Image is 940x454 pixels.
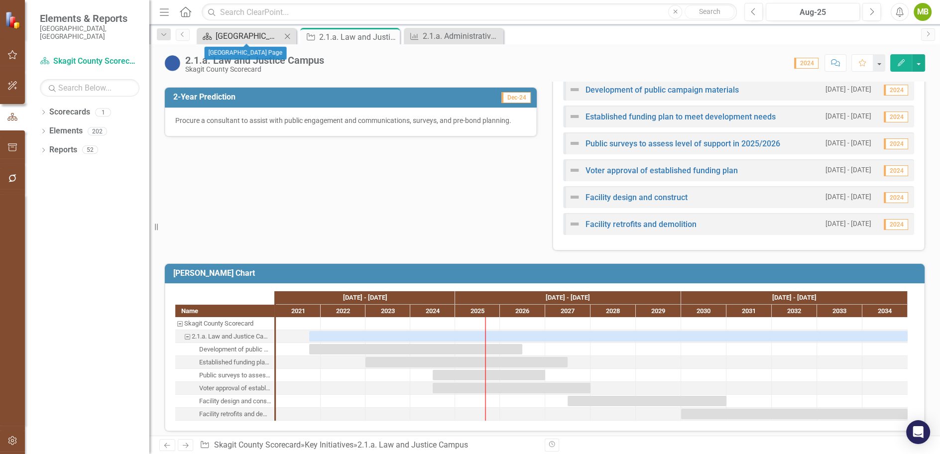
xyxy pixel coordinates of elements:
[433,383,590,393] div: Task: Start date: 2024-07-01 End date: 2027-12-31
[681,291,908,304] div: 2030 - 2034
[276,305,321,318] div: 2021
[309,331,908,341] div: Task: Start date: 2021-10-01 End date: 2034-12-31
[199,395,271,408] div: Facility design and construct
[568,396,726,406] div: Task: Start date: 2027-07-01 End date: 2030-12-31
[884,192,908,203] span: 2024
[40,56,139,67] a: Skagit County Scorecard
[199,30,281,42] a: [GEOGRAPHIC_DATA] Page
[586,166,738,175] a: Voter approval of established funding plan
[772,305,817,318] div: 2032
[276,291,455,304] div: 2021 - 2024
[185,55,324,66] div: 2.1.a. Law and Justice Campus
[40,79,139,97] input: Search Below...
[199,343,271,356] div: Development of public campaign materials
[569,111,581,122] img: Not Defined
[49,125,83,137] a: Elements
[164,55,180,71] img: No Information
[681,409,908,419] div: Task: Start date: 2030-01-01 End date: 2034-12-31
[175,305,274,317] div: Name
[681,305,726,318] div: 2030
[321,305,365,318] div: 2022
[184,317,253,330] div: Skagit County Scorecard
[586,139,780,148] a: Public surveys to assess level of support in 2025/2026
[175,369,274,382] div: Task: Start date: 2024-07-01 End date: 2026-12-31
[205,47,287,60] div: [GEOGRAPHIC_DATA] Page
[817,305,862,318] div: 2033
[88,127,107,135] div: 202
[199,369,271,382] div: Public surveys to assess level of support in 2025/2026
[40,24,139,41] small: [GEOGRAPHIC_DATA], [GEOGRAPHIC_DATA]
[199,408,271,421] div: Facility retrofits and demolition
[586,112,776,121] a: Established funding plan to meet development needs
[884,138,908,149] span: 2024
[825,165,871,175] small: [DATE] - [DATE]
[319,31,397,43] div: 2.1.a. Law and Justice Campus
[569,137,581,149] img: Not Defined
[455,305,500,318] div: 2025
[95,108,111,116] div: 1
[406,30,501,42] a: 2.1.a. Administrative office space
[357,440,468,450] div: 2.1.a. Law and Justice Campus
[175,356,274,369] div: Established funding plan to meet development needs
[636,305,681,318] div: 2029
[175,356,274,369] div: Task: Start date: 2023-01-01 End date: 2027-06-30
[175,330,274,343] div: 2.1.a. Law and Justice Campus
[501,92,531,103] span: Dec-24
[586,193,688,202] a: Facility design and construct
[726,305,772,318] div: 2031
[175,330,274,343] div: Task: Start date: 2021-10-01 End date: 2034-12-31
[175,382,274,395] div: Task: Start date: 2024-07-01 End date: 2027-12-31
[699,7,720,15] span: Search
[884,112,908,122] span: 2024
[545,305,590,318] div: 2027
[914,3,932,21] button: MB
[175,369,274,382] div: Public surveys to assess level of support in 2025/2026
[173,269,920,278] h3: [PERSON_NAME] Chart
[884,85,908,96] span: 2024
[423,30,501,42] div: 2.1.a. Administrative office space
[365,305,410,318] div: 2023
[569,191,581,203] img: Not Defined
[202,3,737,21] input: Search ClearPoint...
[4,10,23,29] img: ClearPoint Strategy
[569,84,581,96] img: Not Defined
[365,357,568,367] div: Task: Start date: 2023-01-01 End date: 2027-06-30
[455,291,681,304] div: 2025 - 2029
[500,305,545,318] div: 2026
[906,420,930,444] div: Open Intercom Messenger
[216,30,281,42] div: [GEOGRAPHIC_DATA] Page
[586,85,739,95] a: Development of public campaign materials
[309,344,522,354] div: Task: Start date: 2021-10-01 End date: 2026-06-30
[569,164,581,176] img: Not Defined
[884,219,908,230] span: 2024
[766,3,860,21] button: Aug-25
[175,115,526,125] p: Procure a consultant to assist with public engagement and communications, surveys, and pre-bond p...
[175,317,274,330] div: Task: Skagit County Scorecard Start date: 2021-10-01 End date: 2021-10-02
[825,138,871,148] small: [DATE] - [DATE]
[200,440,537,451] div: » »
[175,395,274,408] div: Task: Start date: 2027-07-01 End date: 2030-12-31
[199,382,271,395] div: Voter approval of established funding plan
[192,330,271,343] div: 2.1.a. Law and Justice Campus
[685,5,734,19] button: Search
[185,66,324,73] div: Skagit County Scorecard
[49,107,90,118] a: Scorecards
[862,305,908,318] div: 2034
[40,12,139,24] span: Elements & Reports
[214,440,301,450] a: Skagit County Scorecard
[175,343,274,356] div: Task: Start date: 2021-10-01 End date: 2026-06-30
[175,382,274,395] div: Voter approval of established funding plan
[825,85,871,94] small: [DATE] - [DATE]
[199,356,271,369] div: Established funding plan to meet development needs
[825,112,871,121] small: [DATE] - [DATE]
[590,305,636,318] div: 2028
[433,370,545,380] div: Task: Start date: 2024-07-01 End date: 2026-12-31
[175,395,274,408] div: Facility design and construct
[173,93,414,102] h3: 2-Year Prediction
[175,408,274,421] div: Facility retrofits and demolition
[825,219,871,228] small: [DATE] - [DATE]
[49,144,77,156] a: Reports
[175,343,274,356] div: Development of public campaign materials
[175,317,274,330] div: Skagit County Scorecard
